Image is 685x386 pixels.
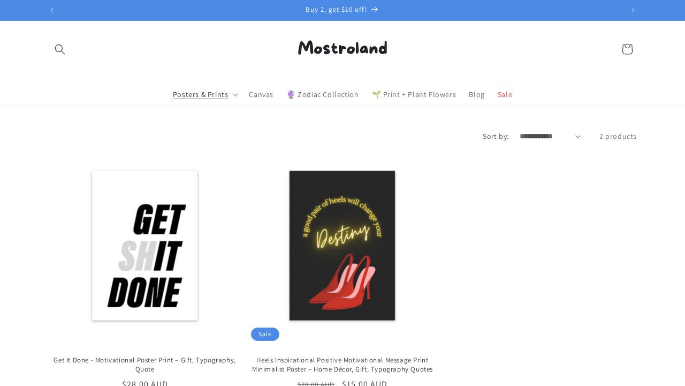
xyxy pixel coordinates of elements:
span: Posters & Prints [173,90,229,99]
summary: Search [48,38,72,61]
span: 🔮 Zodiac Collection [286,90,359,99]
a: 🔮 Zodiac Collection [280,83,365,106]
span: Blog [469,90,484,99]
label: Sort by: [483,131,508,141]
img: Mostroland [281,25,404,73]
a: 🌱 Print + Plant Flowers [366,83,463,106]
a: Get It Done - Motivational Poster Print – Gift, Typography, Quote [48,356,241,374]
span: 2 products [599,131,637,141]
a: Canvas [242,83,280,106]
a: Heels Inspirational Positive Motivational Message Print Minimalist Poster – Home Décor, Gift, Typ... [246,356,439,374]
span: Buy 2, get $10 off! [306,5,367,14]
a: Mostroland [277,21,408,77]
a: Sale [491,83,519,106]
span: Canvas [249,90,273,99]
summary: Posters & Prints [166,83,243,106]
span: Sale [498,90,512,99]
a: Blog [462,83,491,106]
span: 🌱 Print + Plant Flowers [372,90,456,99]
